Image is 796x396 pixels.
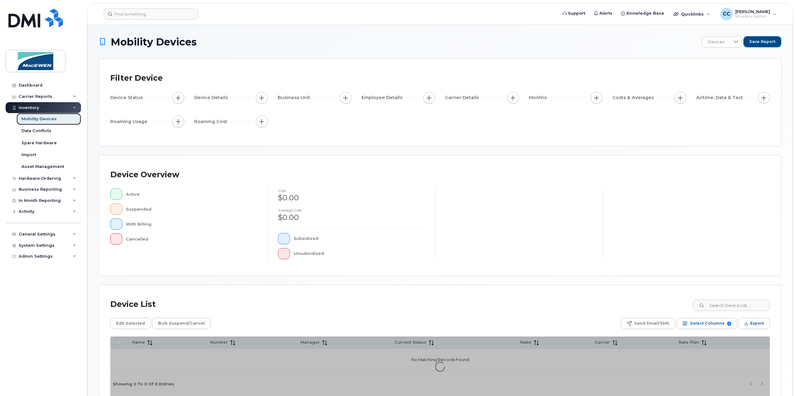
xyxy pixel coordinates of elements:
div: Filter Device [110,70,163,86]
div: Unsubsidized [294,248,425,259]
span: Edit Selected [116,319,145,328]
button: Bulk Suspend/Cancel [152,318,211,329]
span: Costs & Averages [612,94,656,101]
div: Suspended [126,203,258,215]
input: Search Device List ... [693,300,770,311]
h4: Average cost [278,208,425,212]
span: Devices [702,36,730,48]
span: Airtime, Data & Text [696,94,745,101]
div: Subsidized [294,233,425,244]
span: Roaming Cost [194,118,229,125]
div: $0.00 [278,193,425,203]
div: $0.00 [278,212,425,223]
span: Device Details [194,94,230,101]
span: Bulk Suspend/Cancel [158,319,205,328]
span: Carrier Details [445,94,481,101]
span: Save Report [749,39,775,45]
span: 9 [727,322,731,326]
button: Select Columns 9 [677,318,737,329]
span: Roaming Usage [110,118,149,125]
span: Employee Details [362,94,404,101]
span: Select Columns [690,319,725,328]
button: Save Report [743,36,781,47]
span: Business Unit [278,94,312,101]
span: Send Email/SMS [634,319,669,328]
div: Device List [110,296,156,313]
button: Export [738,318,770,329]
button: Edit Selected [110,318,151,329]
div: Device Overview [110,167,179,183]
span: Mobility Devices [111,36,197,47]
h4: cost [278,188,425,193]
div: Cancelled [126,233,258,245]
span: Export [750,319,764,328]
span: Months [529,94,549,101]
div: Active [126,188,258,200]
div: With Billing [126,218,258,230]
span: Device Status [110,94,145,101]
button: Send Email/SMS [621,318,675,329]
